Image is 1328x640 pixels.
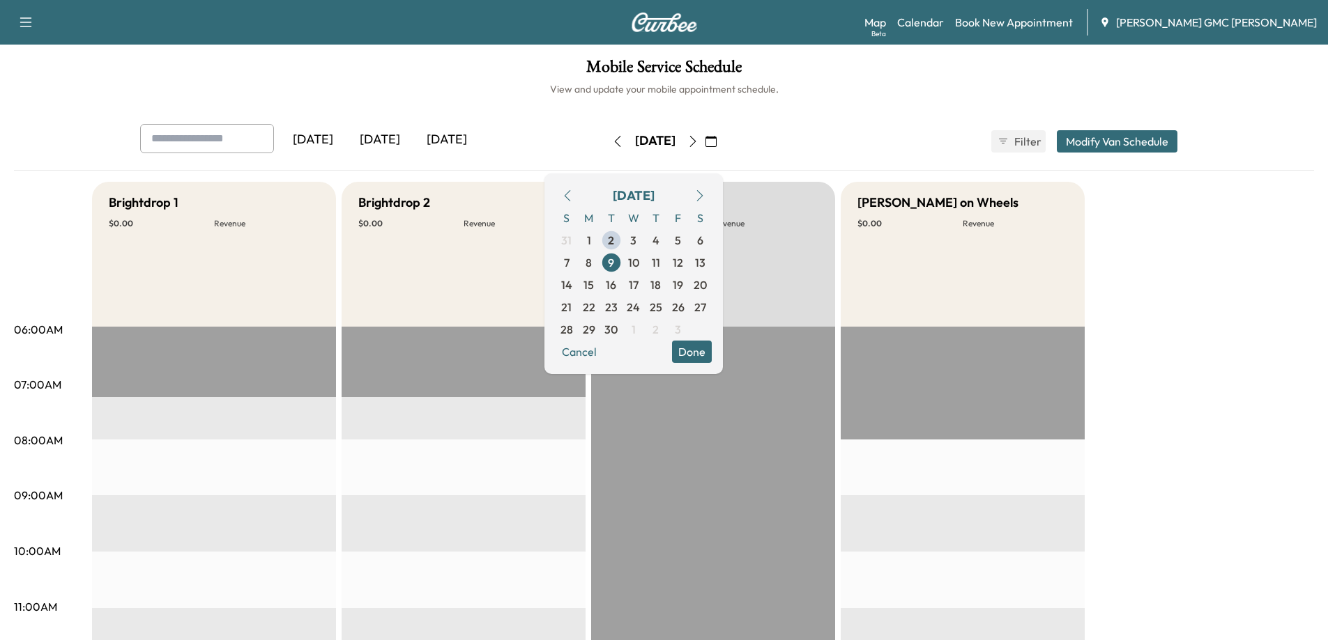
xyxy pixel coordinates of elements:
span: 17 [629,276,639,293]
span: T [600,207,623,229]
p: 08:00AM [14,432,63,448]
h5: Brightdrop 1 [109,193,178,212]
img: Curbee Logo [631,13,698,32]
h6: View and update your mobile appointment schedule. [14,82,1314,96]
button: Cancel [556,341,603,363]
button: Filter [991,130,1046,153]
div: [DATE] [346,124,413,156]
span: 27 [694,299,706,315]
span: 1 [632,321,636,338]
span: S [556,207,578,229]
span: 28 [560,321,573,338]
span: 2 [652,321,659,338]
span: 13 [695,254,705,271]
span: 18 [650,276,661,293]
p: Revenue [713,218,818,229]
p: $ 0.00 [109,218,214,229]
div: [DATE] [635,132,676,150]
span: 11 [652,254,660,271]
p: $ 0.00 [857,218,963,229]
span: 3 [675,321,681,338]
a: Book New Appointment [955,14,1073,31]
div: [DATE] [413,124,480,156]
span: T [645,207,667,229]
span: 2 [608,232,614,249]
span: 3 [630,232,636,249]
span: Filter [1014,133,1039,150]
span: W [623,207,645,229]
span: 21 [561,299,572,315]
span: 24 [627,299,640,315]
p: 09:00AM [14,487,63,504]
span: 31 [561,232,572,249]
span: 6 [697,232,703,249]
span: [PERSON_NAME] GMC [PERSON_NAME] [1116,14,1317,31]
span: 10 [628,254,639,271]
span: 25 [650,299,662,315]
p: 07:00AM [14,376,61,393]
span: 4 [652,232,659,249]
span: F [667,207,689,229]
span: 29 [583,321,595,338]
button: Done [672,341,712,363]
a: MapBeta [864,14,886,31]
span: 20 [694,276,707,293]
span: 7 [564,254,570,271]
span: 9 [608,254,614,271]
button: Modify Van Schedule [1057,130,1177,153]
p: 06:00AM [14,321,63,338]
p: 11:00AM [14,598,57,615]
span: 8 [586,254,592,271]
a: Calendar [897,14,944,31]
span: 19 [673,276,683,293]
span: 23 [605,299,618,315]
span: 22 [583,299,595,315]
span: 15 [583,276,594,293]
h1: Mobile Service Schedule [14,58,1314,82]
p: Revenue [963,218,1068,229]
div: [DATE] [280,124,346,156]
span: 30 [604,321,618,338]
p: Revenue [464,218,569,229]
p: Revenue [214,218,319,229]
div: [DATE] [613,186,655,205]
span: M [578,207,600,229]
h5: [PERSON_NAME] on Wheels [857,193,1018,212]
span: S [689,207,712,229]
span: 16 [606,276,616,293]
span: 1 [587,232,591,249]
span: 5 [675,232,681,249]
div: Beta [871,29,886,39]
span: 12 [673,254,683,271]
span: 26 [672,299,685,315]
p: 10:00AM [14,543,61,559]
p: $ 0.00 [358,218,464,229]
h5: Brightdrop 2 [358,193,430,212]
span: 14 [561,276,572,293]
